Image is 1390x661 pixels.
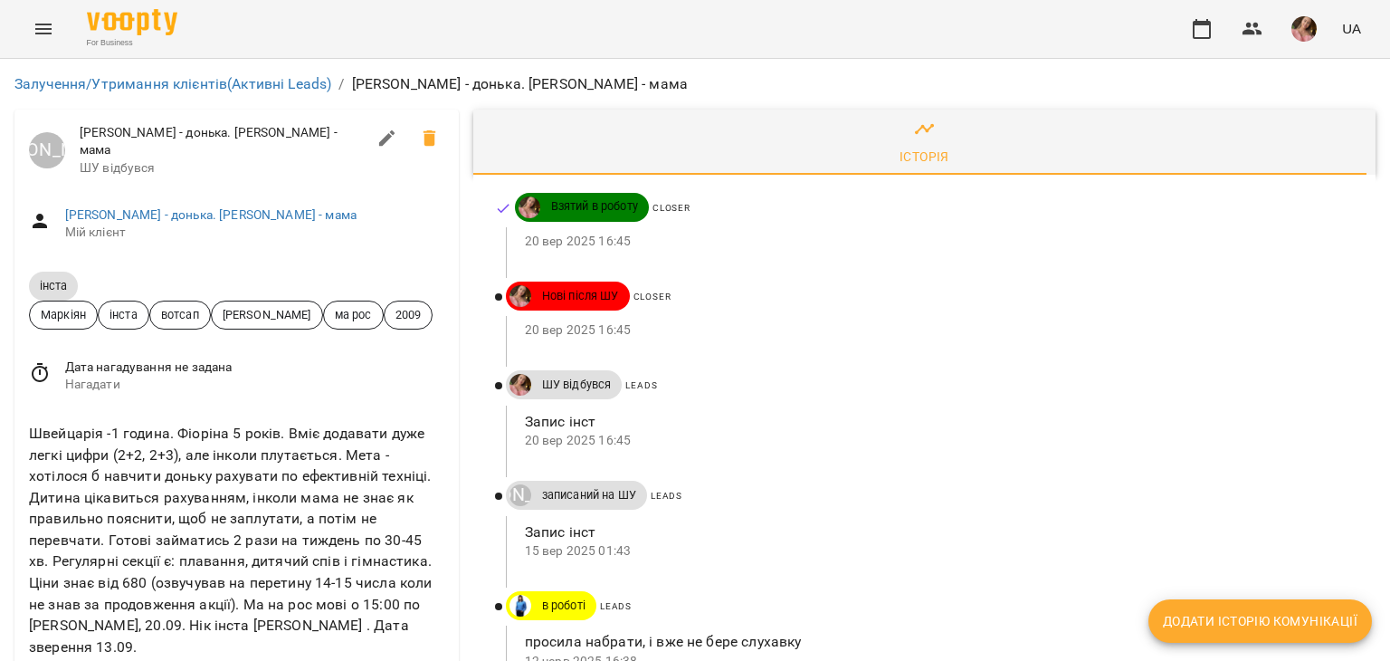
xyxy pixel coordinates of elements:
a: Залучення/Утримання клієнтів(Активні Leads) [14,75,331,92]
span: Дата нагадування не задана [65,359,444,377]
span: вотсап [150,306,210,323]
a: ДТ Бойко Юлія\укр.мов\шч \ма\укр мова\математика https://us06web.zoom.us/j/84886035086 [506,374,531,396]
a: ДТ Бойко Юлія\укр.мов\шч \ма\укр мова\математика https://us06web.zoom.us/j/84886035086 [515,196,540,218]
span: ШУ відбувся [80,159,366,177]
span: Маркіян [30,306,97,323]
div: Луцук Маркіян [29,132,65,168]
img: ДТ Бойко Юлія\укр.мов\шч \ма\укр мова\математика https://us06web.zoom.us/j/84886035086 [509,285,531,307]
p: Запис інст [525,411,1347,433]
div: Історія [900,146,949,168]
span: ШУ відбувся [531,377,623,393]
div: Луцук Маркіян [509,484,531,506]
a: [PERSON_NAME] [506,484,531,506]
p: [PERSON_NAME] - донька. [PERSON_NAME] - мама [352,73,689,95]
img: ДТ Бойко Юлія\укр.мов\шч \ма\укр мова\математика https://us06web.zoom.us/j/84886035086 [509,374,531,396]
span: [PERSON_NAME] - донька. [PERSON_NAME] - мама [80,124,366,159]
span: Взятий в роботу [540,198,649,215]
span: Нагадати [65,376,444,394]
nav: breadcrumb [14,73,1376,95]
button: Додати історію комунікації [1148,599,1372,643]
img: Дащенко Аня [509,595,531,617]
a: [PERSON_NAME] - донька. [PERSON_NAME] - мама [65,207,357,222]
button: UA [1335,12,1368,45]
p: 15 вер 2025 01:43 [525,542,1347,560]
li: / [338,73,344,95]
span: [PERSON_NAME] [212,306,322,323]
p: 20 вер 2025 16:45 [525,233,1347,251]
span: Мій клієнт [65,224,444,242]
span: Leads [625,380,657,390]
p: 20 вер 2025 16:45 [525,321,1347,340]
p: 20 вер 2025 16:45 [525,432,1347,450]
span: For Business [87,37,177,49]
img: ДТ Бойко Юлія\укр.мов\шч \ма\укр мова\математика https://us06web.zoom.us/j/84886035086 [519,196,540,218]
span: ма рос [324,306,383,323]
a: [PERSON_NAME] [29,132,65,168]
span: Closer [652,203,690,213]
span: 2009 [385,306,433,323]
span: Leads [651,491,682,501]
img: Voopty Logo [87,9,177,35]
span: Closer [633,292,671,302]
span: Leads [600,601,632,611]
span: інста [99,306,148,323]
button: Menu [22,7,65,51]
span: записаний на ШУ [531,487,647,503]
p: Запис інст [525,522,1347,543]
span: інста [29,278,78,293]
span: Додати історію комунікації [1163,610,1357,632]
div: Швейцарія -1 година. Фіоріна 5 років. Вміє додавати дуже легкі цифри (2+2, 2+3), але інколи плута... [25,419,448,661]
img: e4201cb721255180434d5b675ab1e4d4.jpg [1291,16,1317,42]
span: в роботі [531,598,596,614]
a: ДТ Бойко Юлія\укр.мов\шч \ма\укр мова\математика https://us06web.zoom.us/j/84886035086 [506,285,531,307]
span: Нові після ШУ [531,288,630,304]
span: UA [1342,19,1361,38]
a: Дащенко Аня [506,595,531,617]
p: просила набрати, і вже не бере слухавку [525,631,1347,653]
